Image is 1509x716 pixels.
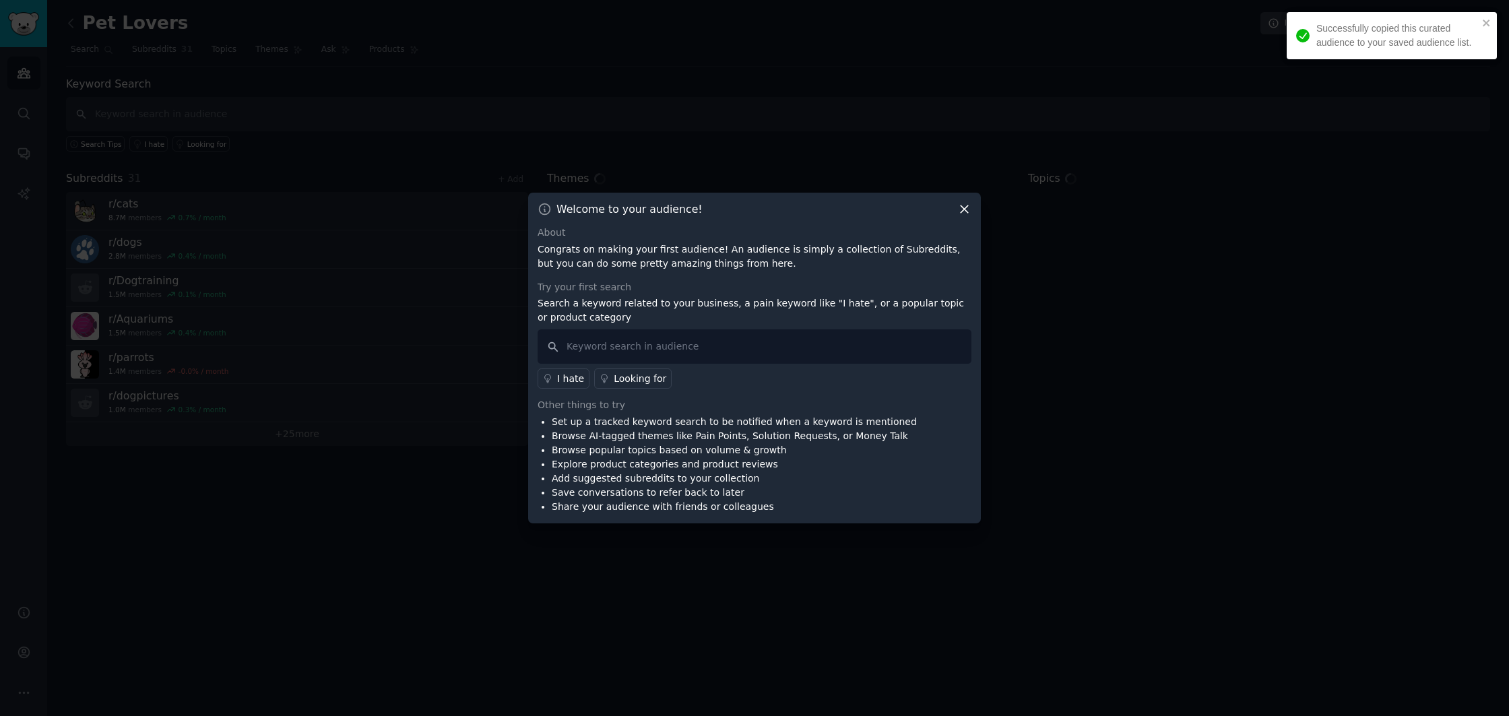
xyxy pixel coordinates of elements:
div: I hate [557,372,584,386]
div: Successfully copied this curated audience to your saved audience list. [1316,22,1478,50]
li: Add suggested subreddits to your collection [552,471,917,486]
li: Browse AI-tagged themes like Pain Points, Solution Requests, or Money Talk [552,429,917,443]
li: Share your audience with friends or colleagues [552,500,917,514]
button: close [1482,18,1491,28]
a: Looking for [594,368,672,389]
li: Browse popular topics based on volume & growth [552,443,917,457]
li: Save conversations to refer back to later [552,486,917,500]
div: Looking for [614,372,666,386]
a: I hate [538,368,589,389]
p: Search a keyword related to your business, a pain keyword like "I hate", or a popular topic or pr... [538,296,971,325]
div: Other things to try [538,398,971,412]
li: Explore product categories and product reviews [552,457,917,471]
div: About [538,226,971,240]
p: Congrats on making your first audience! An audience is simply a collection of Subreddits, but you... [538,242,971,271]
li: Set up a tracked keyword search to be notified when a keyword is mentioned [552,415,917,429]
div: Try your first search [538,280,971,294]
input: Keyword search in audience [538,329,971,364]
h3: Welcome to your audience! [556,202,703,216]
